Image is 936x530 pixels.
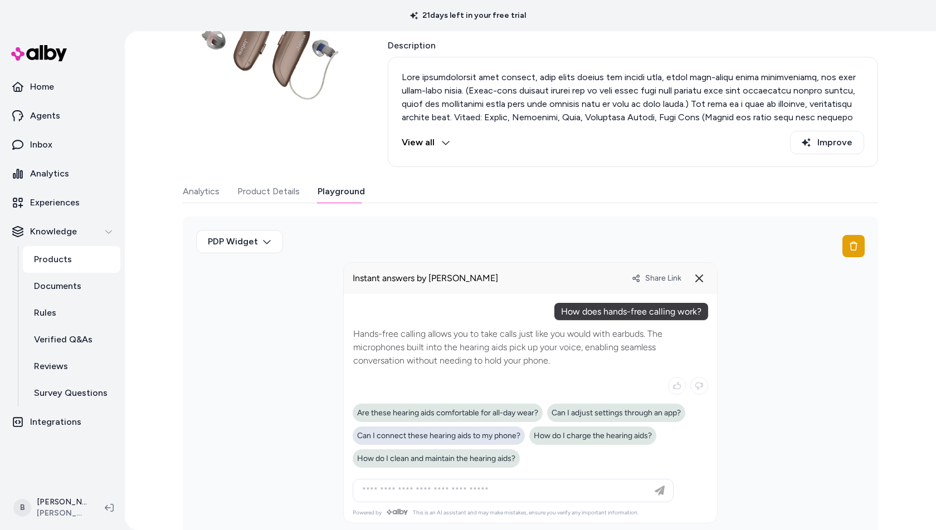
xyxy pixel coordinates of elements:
span: PDP Widget [208,235,258,248]
a: Survey Questions [23,380,120,406]
button: B[PERSON_NAME][PERSON_NAME] [7,490,96,526]
a: Products [23,246,120,273]
p: Rules [34,306,56,320]
p: Home [30,80,54,94]
p: 21 days left in your free trial [403,10,533,21]
button: Improve [790,131,864,154]
span: B [13,499,31,517]
a: Documents [23,273,120,300]
button: Playground [318,180,365,203]
a: Analytics [4,160,120,187]
p: Experiences [30,196,80,209]
a: Experiences [4,189,120,216]
p: Documents [34,279,81,293]
button: PDP Widget [196,230,283,253]
p: Verified Q&As [34,333,92,346]
p: Knowledge [30,225,77,238]
p: Products [34,253,72,266]
button: Analytics [183,180,220,203]
a: Rules [23,300,120,326]
a: Reviews [23,353,120,380]
button: Product Details [237,180,300,203]
p: [PERSON_NAME] [37,497,87,508]
img: alby Logo [11,45,67,61]
p: Agents [30,109,60,122]
a: Inbox [4,131,120,158]
p: Survey Questions [34,386,108,400]
p: Analytics [30,167,69,180]
button: View all [402,131,450,154]
button: Knowledge [4,218,120,245]
p: Integrations [30,415,81,429]
span: Description [388,39,878,52]
p: Inbox [30,138,52,151]
p: Reviews [34,360,68,373]
a: Integrations [4,409,120,435]
span: [PERSON_NAME] [37,508,87,519]
a: Verified Q&As [23,326,120,353]
a: Agents [4,102,120,129]
a: Home [4,73,120,100]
